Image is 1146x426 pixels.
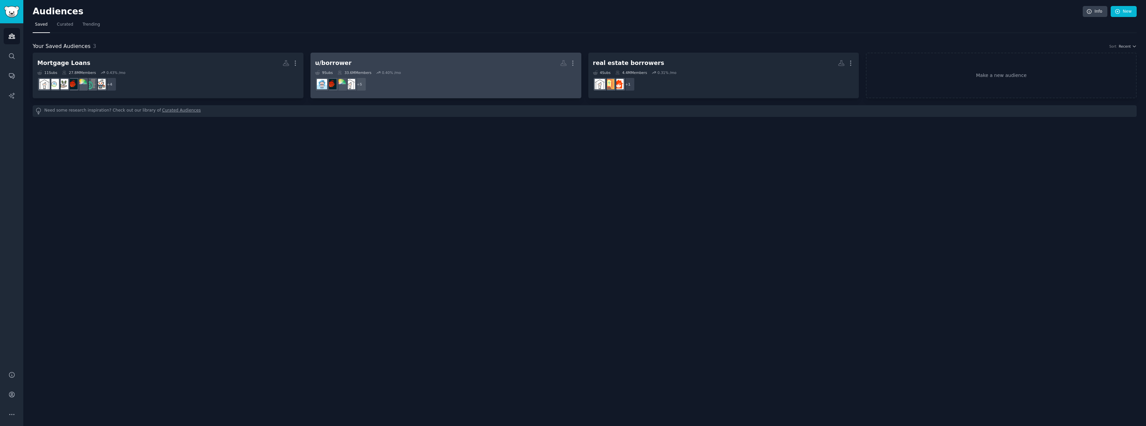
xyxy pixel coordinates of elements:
div: + 1 [621,77,635,91]
span: Recent [1119,44,1131,49]
a: u/borrower9Subs33.6MMembers0.40% /mo+5RealEstateCReditloanoriginatorsMortgageBrokerRates [310,53,581,98]
img: RealEstate [39,79,50,89]
div: u/borrower [315,59,351,67]
img: FinancialPlanning [86,79,96,89]
a: Saved [33,19,50,33]
span: Your Saved Audiences [33,42,91,51]
span: Curated [57,22,73,28]
a: Info [1083,6,1107,17]
img: CRedit [335,79,346,89]
div: 0.43 % /mo [106,70,125,75]
img: FirstTimeHomeBuyer [95,79,106,89]
div: + 4 [103,77,117,91]
div: 9 Sub s [315,70,333,75]
img: GummySearch logo [4,6,19,18]
div: 11 Sub s [37,70,57,75]
span: 3 [93,43,96,49]
img: Real_Estate [604,79,614,89]
div: 4.4M Members [615,70,647,75]
a: Curated [55,19,76,33]
div: real estate borrowers [593,59,664,67]
img: RealEstateAdvice [613,79,624,89]
img: HomeLoans [49,79,59,89]
a: Trending [80,19,102,33]
a: New [1111,6,1137,17]
img: RealEstate [345,79,355,89]
a: real estate borrowers4Subs4.4MMembers0.31% /mo+1RealEstateAdviceReal_EstateRealEstate [588,53,859,98]
div: 27.8M Members [62,70,96,75]
div: 4 Sub s [593,70,611,75]
img: BestLoanRates [58,79,68,89]
img: RealEstate [595,79,605,89]
span: Trending [83,22,100,28]
div: + 5 [352,77,366,91]
img: loanoriginators [326,79,336,89]
div: 0.31 % /mo [658,70,677,75]
img: CRedit [77,79,87,89]
a: Mortgage Loans11Subs27.8MMembers0.43% /mo+4FirstTimeHomeBuyerFinancialPlanningCReditloanoriginato... [33,53,303,98]
img: loanoriginators [67,79,78,89]
div: Need some research inspiration? Check out our library of [33,105,1137,117]
span: Saved [35,22,48,28]
a: Make a new audience [866,53,1137,98]
div: Sort [1109,44,1117,49]
div: Mortgage Loans [37,59,90,67]
button: Recent [1119,44,1137,49]
img: MortgageBrokerRates [317,79,327,89]
div: 33.6M Members [337,70,371,75]
h2: Audiences [33,6,1083,17]
a: Curated Audiences [162,108,201,115]
div: 0.40 % /mo [382,70,401,75]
